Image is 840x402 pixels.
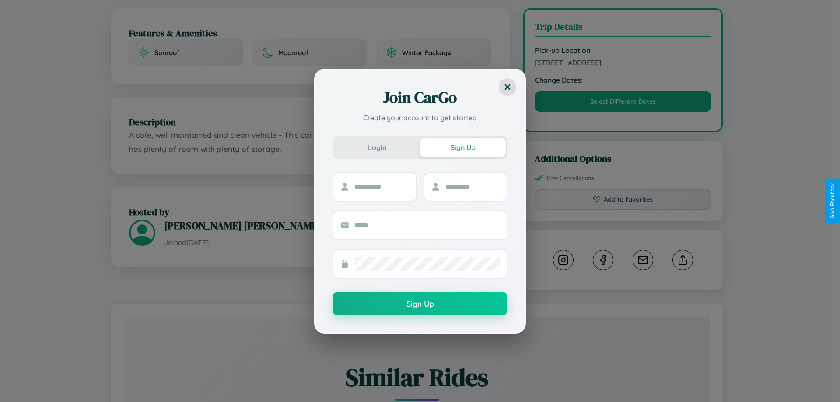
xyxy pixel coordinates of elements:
button: Sign Up [420,138,506,157]
button: Login [334,138,420,157]
button: Sign Up [332,292,507,315]
div: Give Feedback [829,183,836,219]
h2: Join CarGo [332,87,507,108]
p: Create your account to get started [332,112,507,123]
